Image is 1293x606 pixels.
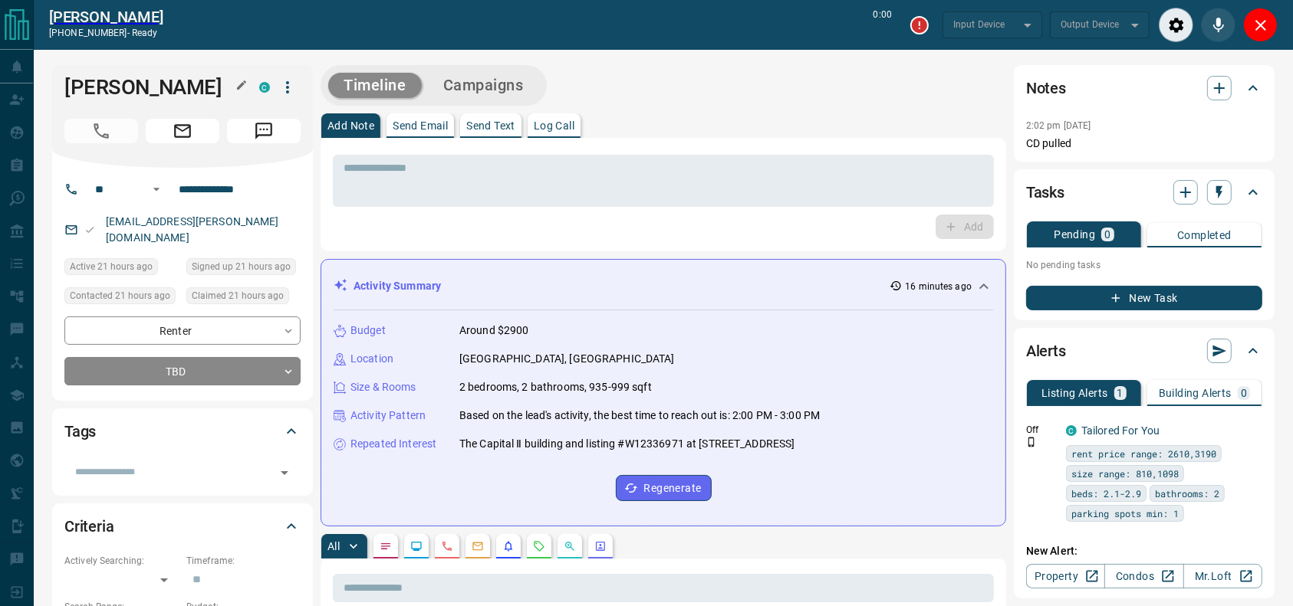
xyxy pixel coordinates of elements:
[1183,564,1262,588] a: Mr.Loft
[1026,339,1066,363] h2: Alerts
[106,215,279,244] a: [EMAIL_ADDRESS][PERSON_NAME][DOMAIN_NAME]
[1155,486,1219,501] span: bathrooms: 2
[64,316,301,345] div: Renter
[441,540,453,552] svg: Calls
[459,379,652,395] p: 2 bedrooms, 2 bathrooms, 935-999 sqft
[1041,388,1108,398] p: Listing Alerts
[502,540,515,552] svg: Listing Alerts
[594,540,607,552] svg: Agent Actions
[227,119,301,143] span: Message
[186,258,301,280] div: Wed Aug 13 2025
[64,258,179,280] div: Wed Aug 13 2025
[186,287,301,309] div: Wed Aug 13 2025
[64,413,301,450] div: Tags
[64,287,179,309] div: Wed Aug 13 2025
[459,323,529,339] p: Around $2900
[350,351,393,367] p: Location
[259,82,270,93] div: condos.ca
[354,278,441,294] p: Activity Summary
[1026,76,1066,100] h2: Notes
[1066,425,1077,436] div: condos.ca
[1241,388,1247,398] p: 0
[1026,180,1064,205] h2: Tasks
[466,120,515,131] p: Send Text
[1026,437,1037,447] svg: Push Notification Only
[1159,388,1232,398] p: Building Alerts
[1081,424,1160,437] a: Tailored For You
[1026,332,1262,369] div: Alerts
[380,540,392,552] svg: Notes
[49,8,163,26] a: [PERSON_NAME]
[1177,230,1232,241] p: Completed
[1104,229,1110,240] p: 0
[1117,388,1124,398] p: 1
[1026,120,1091,131] p: 2:02 pm [DATE]
[534,120,574,131] p: Log Call
[616,475,712,501] button: Regenerate
[64,554,179,568] p: Actively Searching:
[186,554,301,568] p: Timeframe:
[1159,8,1193,42] div: Audio Settings
[274,462,295,483] button: Open
[64,357,301,385] div: TBD
[64,119,138,143] span: Call
[1026,254,1262,277] p: No pending tasks
[1026,543,1262,559] p: New Alert:
[327,120,374,131] p: Add Note
[459,436,795,452] p: The Capital Ⅱ building and listing #W12336971 at [STREET_ADDRESS]
[1026,136,1262,152] p: CD pulled
[1071,466,1179,481] span: size range: 810,1098
[64,419,96,444] h2: Tags
[1104,564,1183,588] a: Condos
[874,8,892,42] p: 0:00
[1243,8,1278,42] div: Close
[1026,564,1105,588] a: Property
[1026,70,1262,106] div: Notes
[410,540,423,552] svg: Lead Browsing Activity
[132,28,158,38] span: ready
[84,224,95,235] svg: Email Valid
[533,540,545,552] svg: Requests
[1071,506,1179,521] span: parking spots min: 1
[350,323,386,339] p: Budget
[459,408,820,424] p: Based on the lead's activity, the best time to reach out is: 2:00 PM - 3:00 PM
[459,351,675,367] p: [GEOGRAPHIC_DATA], [GEOGRAPHIC_DATA]
[1026,286,1262,310] button: New Task
[1026,423,1057,437] p: Off
[328,73,422,98] button: Timeline
[350,379,416,395] p: Size & Rooms
[1026,174,1262,211] div: Tasks
[428,73,539,98] button: Campaigns
[350,408,426,424] p: Activity Pattern
[1201,8,1235,42] div: Mute
[350,436,436,452] p: Repeated Interest
[64,508,301,545] div: Criteria
[1071,486,1141,501] span: beds: 2.1-2.9
[192,259,291,274] span: Signed up 21 hours ago
[1054,229,1095,240] p: Pending
[393,120,448,131] p: Send Email
[70,288,170,303] span: Contacted 21 hours ago
[64,75,236,100] h1: [PERSON_NAME]
[334,272,993,300] div: Activity Summary16 minutes ago
[49,26,163,40] p: [PHONE_NUMBER] -
[905,280,972,293] p: 16 minutes ago
[327,541,340,552] p: All
[147,180,166,198] button: Open
[146,119,219,143] span: Email
[472,540,484,552] svg: Emails
[1071,446,1216,461] span: rent price range: 2610,3190
[192,288,284,303] span: Claimed 21 hours ago
[64,514,114,539] h2: Criteria
[70,259,153,274] span: Active 21 hours ago
[564,540,576,552] svg: Opportunities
